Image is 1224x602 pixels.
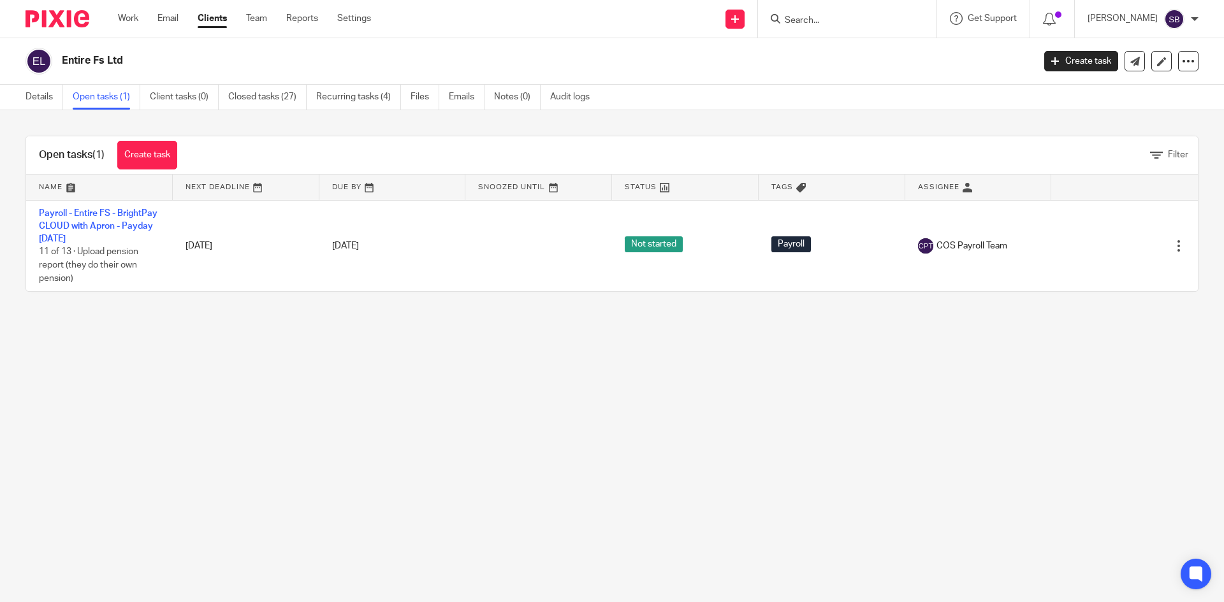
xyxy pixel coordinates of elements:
[771,236,811,252] span: Payroll
[771,183,793,190] span: Tags
[39,248,138,283] span: 11 of 13 · Upload pension report (they do their own pension)
[150,85,219,110] a: Client tasks (0)
[25,10,89,27] img: Pixie
[337,12,371,25] a: Settings
[783,15,898,27] input: Search
[625,236,683,252] span: Not started
[625,183,657,190] span: Status
[968,14,1017,23] span: Get Support
[25,48,52,75] img: svg%3E
[62,54,833,68] h2: Entire Fs Ltd
[1164,9,1184,29] img: svg%3E
[1088,12,1158,25] p: [PERSON_NAME]
[118,12,138,25] a: Work
[550,85,599,110] a: Audit logs
[198,12,227,25] a: Clients
[449,85,484,110] a: Emails
[316,85,401,110] a: Recurring tasks (4)
[173,200,319,291] td: [DATE]
[332,241,359,250] span: [DATE]
[25,85,63,110] a: Details
[157,12,178,25] a: Email
[73,85,140,110] a: Open tasks (1)
[918,238,933,254] img: svg%3E
[246,12,267,25] a: Team
[494,85,541,110] a: Notes (0)
[286,12,318,25] a: Reports
[1044,51,1118,71] a: Create task
[92,150,105,160] span: (1)
[228,85,307,110] a: Closed tasks (27)
[1168,150,1188,159] span: Filter
[117,141,177,169] a: Create task
[39,209,157,244] a: Payroll - Entire FS - BrightPay CLOUD with Apron - Payday [DATE]
[936,240,1007,252] span: COS Payroll Team
[411,85,439,110] a: Files
[478,183,545,190] span: Snoozed Until
[39,148,105,162] h1: Open tasks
